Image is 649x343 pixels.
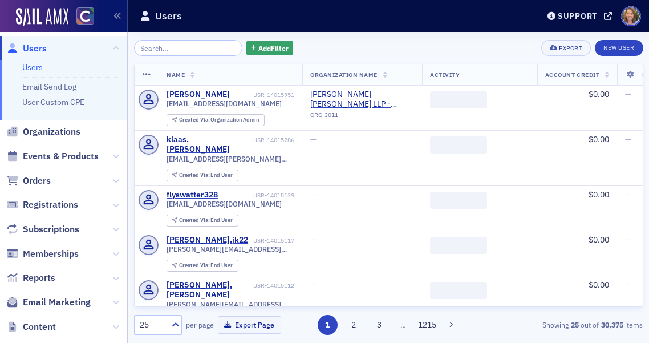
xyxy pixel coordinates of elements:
span: — [625,189,631,200]
a: Users [22,62,43,72]
img: SailAMX [76,7,94,25]
span: — [625,89,631,99]
span: Memberships [23,248,79,260]
span: $0.00 [589,280,609,290]
span: Created Via : [179,116,211,123]
span: Name [167,71,185,79]
span: ‌ [430,136,487,154]
div: USR-14015117 [250,237,295,244]
a: User Custom CPE [22,97,84,107]
span: Profile [621,6,641,26]
button: 2 [343,315,363,335]
span: Email Marketing [23,296,91,309]
div: Created Via: End User [167,260,238,272]
span: Reports [23,272,55,284]
a: Events & Products [6,150,99,163]
span: Users [23,42,47,55]
span: Eide Bailly LLP - Denver [310,90,414,110]
div: Export [559,45,582,51]
a: Email Marketing [6,296,91,309]
a: Subscriptions [6,223,79,236]
span: [EMAIL_ADDRESS][DOMAIN_NAME] [167,99,282,108]
span: Activity [430,71,460,79]
a: View Homepage [68,7,94,27]
a: Reports [6,272,55,284]
span: Organization Name [310,71,378,79]
a: Memberships [6,248,79,260]
span: Organizations [23,126,80,138]
span: Content [23,321,56,333]
a: [PERSON_NAME].[PERSON_NAME] [167,280,252,300]
span: Orders [23,175,51,187]
a: [PERSON_NAME].jk22 [167,235,248,245]
span: — [625,134,631,144]
span: Events & Products [23,150,99,163]
a: Registrations [6,199,78,211]
button: 1 [318,315,338,335]
span: ‌ [430,192,487,209]
span: Created Via : [179,261,211,269]
div: USR-14015112 [253,282,294,289]
button: Export Page [218,316,281,334]
span: [PERSON_NAME][EMAIL_ADDRESS][DOMAIN_NAME] [167,300,294,309]
a: [PERSON_NAME] [PERSON_NAME] LLP - [GEOGRAPHIC_DATA] [310,90,414,110]
h1: Users [155,9,182,23]
strong: 30,375 [599,320,625,330]
span: — [310,189,317,200]
div: End User [179,217,233,224]
div: Created Via: Organization Admin [167,114,265,126]
a: klaas.[PERSON_NAME] [167,135,252,155]
span: $0.00 [589,134,609,144]
div: USR-14015139 [220,192,295,199]
span: [EMAIL_ADDRESS][PERSON_NAME][DOMAIN_NAME] [167,155,294,163]
a: Content [6,321,56,333]
div: Created Via: End User [167,170,238,181]
span: Account Credit [545,71,599,79]
span: — [310,235,317,245]
a: Users [6,42,47,55]
span: — [310,134,317,144]
a: Email Send Log [22,82,76,92]
img: SailAMX [16,8,68,26]
span: ‌ [430,282,487,299]
span: Registrations [23,199,78,211]
button: 1215 [417,315,437,335]
span: — [310,280,317,290]
input: Search… [134,40,243,56]
span: ‌ [430,237,487,254]
button: 3 [370,315,390,335]
span: … [395,320,411,330]
div: Showing out of items [481,320,643,330]
span: ‌ [430,91,487,108]
span: Created Via : [179,216,211,224]
div: ORG-3011 [310,111,414,123]
strong: 25 [569,320,581,330]
div: USR-14015286 [253,136,294,144]
div: Created Via: End User [167,215,238,227]
a: Organizations [6,126,80,138]
div: USR-14015951 [232,91,295,99]
label: per page [186,320,214,330]
span: $0.00 [589,235,609,245]
span: — [625,235,631,245]
button: AddFilter [246,41,293,55]
span: Subscriptions [23,223,79,236]
span: Created Via : [179,171,211,179]
span: $0.00 [589,89,609,99]
span: [PERSON_NAME][EMAIL_ADDRESS][DOMAIN_NAME] [167,245,294,253]
div: Support [558,11,597,21]
div: Organization Admin [179,117,259,123]
a: [PERSON_NAME] [167,90,230,100]
a: New User [595,40,643,56]
button: Export [541,40,591,56]
div: End User [179,263,233,269]
div: 25 [140,319,165,331]
span: Add Filter [258,43,289,53]
a: flyswatter328 [167,190,218,200]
